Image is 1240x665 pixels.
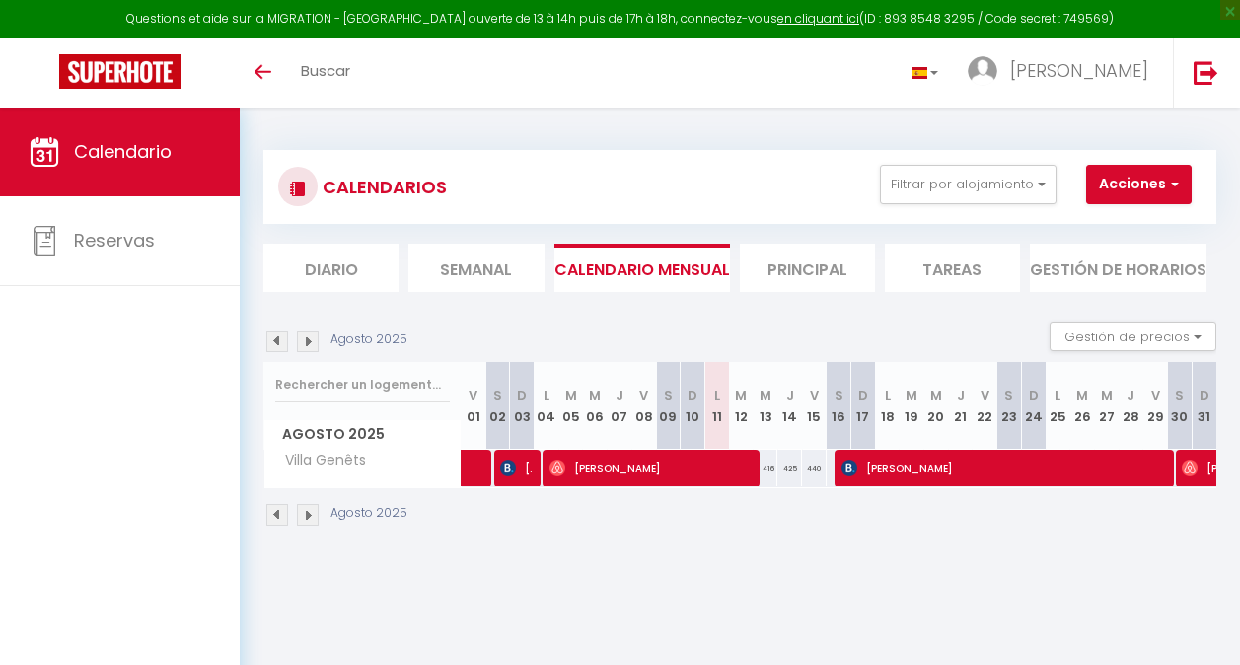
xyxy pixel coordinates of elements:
th: 21 [948,362,973,450]
th: 03 [510,362,535,450]
abbr: D [1200,386,1209,405]
abbr: M [1076,386,1088,405]
li: Principal [740,244,875,292]
img: logout [1194,60,1218,85]
th: 23 [997,362,1022,450]
abbr: L [1055,386,1060,405]
abbr: S [493,386,502,405]
span: Buscar [301,60,350,81]
h3: CALENDARIOS [318,165,447,209]
th: 14 [777,362,802,450]
li: Diario [263,244,399,292]
div: 440 [802,450,827,486]
abbr: D [688,386,697,405]
th: 15 [802,362,827,450]
p: Agosto 2025 [330,504,407,523]
span: Reservas [74,228,155,253]
th: 02 [485,362,510,450]
abbr: M [565,386,577,405]
abbr: M [589,386,601,405]
th: 05 [558,362,583,450]
img: ... [968,56,997,86]
th: 13 [754,362,778,450]
th: 09 [656,362,681,450]
th: 30 [1167,362,1192,450]
th: 26 [1070,362,1095,450]
abbr: M [930,386,942,405]
th: 31 [1192,362,1216,450]
li: Semanal [408,244,544,292]
abbr: S [1175,386,1184,405]
th: 18 [875,362,900,450]
div: 425 [777,450,802,486]
span: [PERSON_NAME] [549,449,747,486]
button: Filtrar por alojamiento [880,165,1057,204]
button: Acciones [1086,165,1192,204]
abbr: V [981,386,989,405]
li: Gestión de horarios [1030,244,1206,292]
span: [PERSON_NAME] [1010,58,1148,83]
abbr: L [885,386,891,405]
th: 08 [631,362,656,450]
abbr: S [664,386,673,405]
abbr: J [1127,386,1134,405]
abbr: S [1004,386,1013,405]
span: Calendario [74,139,172,164]
li: Tareas [885,244,1020,292]
abbr: D [858,386,868,405]
abbr: V [639,386,648,405]
th: 11 [704,362,729,450]
abbr: L [544,386,549,405]
li: Calendario mensual [554,244,730,292]
abbr: V [469,386,477,405]
th: 01 [462,362,486,450]
th: 07 [608,362,632,450]
th: 20 [924,362,949,450]
p: Agosto 2025 [330,331,407,349]
th: 27 [1094,362,1119,450]
abbr: M [906,386,917,405]
abbr: M [735,386,747,405]
abbr: M [760,386,771,405]
abbr: J [786,386,794,405]
th: 06 [583,362,608,450]
th: 16 [827,362,851,450]
th: 22 [973,362,997,450]
th: 10 [681,362,705,450]
th: 28 [1119,362,1143,450]
abbr: V [1151,386,1160,405]
th: 17 [851,362,876,450]
th: 12 [729,362,754,450]
span: Agosto 2025 [264,420,461,449]
a: ... [PERSON_NAME] [953,38,1173,108]
abbr: S [835,386,843,405]
div: 416 [754,450,778,486]
abbr: J [957,386,965,405]
th: 24 [1021,362,1046,450]
span: Villa Genêts [267,450,371,472]
abbr: D [517,386,527,405]
abbr: M [1101,386,1113,405]
input: Rechercher un logement... [275,367,450,403]
th: 25 [1046,362,1070,450]
button: Gestión de precios [1050,322,1216,351]
th: 29 [1143,362,1168,450]
abbr: J [616,386,623,405]
abbr: L [714,386,720,405]
a: en cliquant ici [777,10,859,27]
img: Super Booking [59,54,181,89]
a: Buscar [286,38,365,108]
span: [PERSON_NAME] [841,449,1157,486]
th: 04 [535,362,559,450]
th: 19 [900,362,924,450]
abbr: D [1029,386,1039,405]
abbr: V [810,386,819,405]
span: [PERSON_NAME] [500,449,532,486]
